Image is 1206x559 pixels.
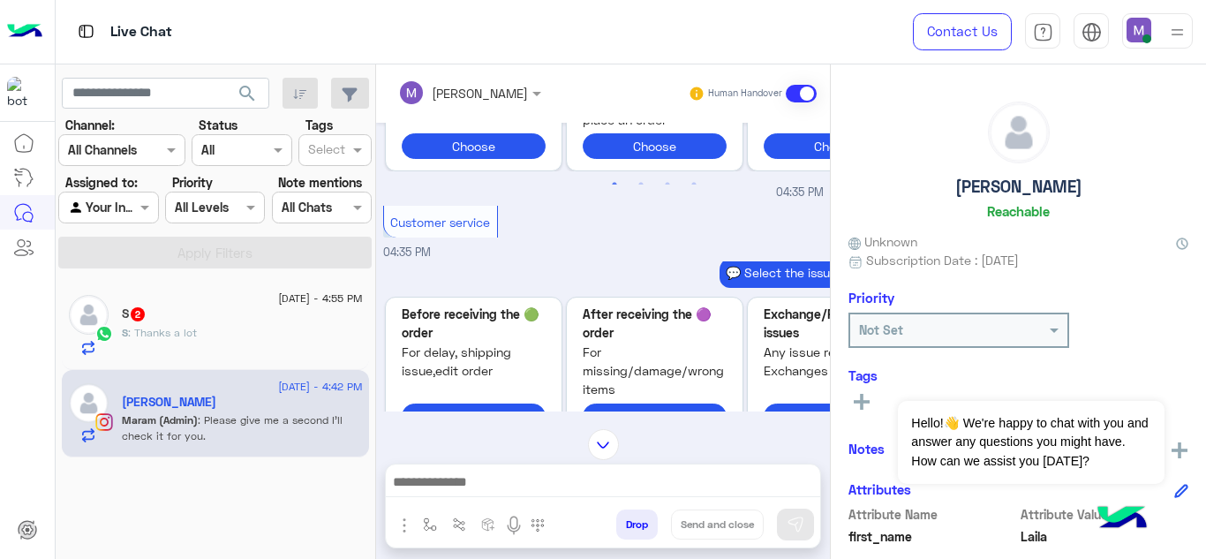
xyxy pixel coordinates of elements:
[583,404,727,429] button: Choose
[848,367,1188,383] h6: Tags
[989,102,1049,162] img: defaultAdmin.png
[131,307,145,321] span: 2
[65,116,115,134] label: Channel:
[128,326,197,339] span: Thanks a lot
[848,441,885,457] h6: Notes
[632,176,650,193] button: 2 of 2
[588,429,619,460] img: scroll
[848,481,911,497] h6: Attributes
[503,515,524,536] img: send voice note
[481,517,495,532] img: create order
[95,325,113,343] img: WhatsApp
[1166,21,1188,43] img: profile
[278,173,362,192] label: Note mentions
[531,518,545,533] img: make a call
[616,510,658,540] button: Drop
[7,13,42,50] img: Logo
[708,87,782,101] small: Human Handover
[75,20,97,42] img: tab
[1091,488,1153,550] img: hulul-logo.png
[1033,22,1053,42] img: tab
[583,305,727,343] p: 🟣 After receiving the order
[305,140,345,162] div: Select
[898,401,1164,484] span: Hello!👋 We're happy to chat with you and answer any questions you might have. How can we assist y...
[659,176,676,193] button: 3 of 2
[110,20,172,44] p: Live Chat
[848,505,1017,524] span: Attribute Name
[671,510,764,540] button: Send and close
[787,516,804,533] img: send message
[402,343,546,381] span: For delay, shipping issue,edit order
[764,305,908,343] p: 🔄 Exchange/Return issues
[278,291,362,306] span: [DATE] - 4:55 PM
[69,295,109,335] img: defaultAdmin.png
[1172,442,1187,458] img: add
[1127,18,1151,42] img: userImage
[452,517,466,532] img: Trigger scenario
[402,133,546,159] button: Choose
[776,185,824,201] span: 04:35 PM
[390,215,490,230] span: Customer service
[848,290,894,306] h6: Priority
[445,510,474,539] button: Trigger scenario
[122,413,343,442] span: Please give me a second I'll check it for you.
[423,517,437,532] img: select flow
[7,77,39,109] img: 317874714732967
[69,383,109,423] img: defaultAdmin.png
[848,232,917,251] span: Unknown
[1025,13,1060,50] a: tab
[95,413,113,431] img: Instagram
[402,305,546,343] p: 🟢 Before receiving the order
[122,306,147,321] h5: S
[394,515,415,536] img: send attachment
[1082,22,1102,42] img: tab
[583,343,727,399] span: For missing/damage/wrong items
[1021,527,1189,546] span: Laila
[122,413,198,427] span: Maram (Admin)
[402,404,546,429] button: Choose
[474,510,503,539] button: create order
[866,251,1019,269] span: Subscription Date : [DATE]
[65,173,138,192] label: Assigned to:
[122,395,216,410] h5: Laila salem
[583,133,727,159] button: Choose
[606,176,623,193] button: 1 of 2
[913,13,1012,50] a: Contact Us
[383,246,431,259] span: 04:35 PM
[1021,505,1189,524] span: Attribute Value
[987,203,1050,219] h6: Reachable
[199,116,237,134] label: Status
[955,177,1082,197] h5: [PERSON_NAME]
[416,510,445,539] button: select flow
[305,116,333,134] label: Tags
[122,326,128,339] span: S
[685,176,703,193] button: 4 of 2
[720,257,925,288] p: 3/9/2025, 4:35 PM
[764,343,908,381] span: Any issue related to Exchanges
[237,83,258,104] span: search
[764,133,908,159] button: Choose
[278,379,362,395] span: [DATE] - 4:42 PM
[848,527,1017,546] span: first_name
[58,237,372,268] button: Apply Filters
[226,78,269,116] button: search
[172,173,213,192] label: Priority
